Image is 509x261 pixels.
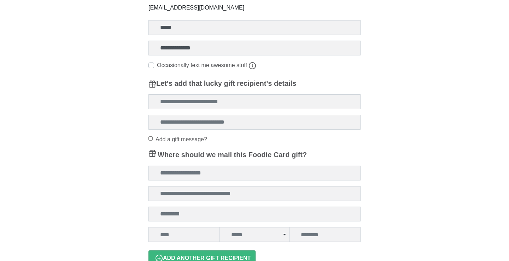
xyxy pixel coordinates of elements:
[157,61,247,70] label: Occasionally text me awesome stuff
[148,227,220,242] input: Enter city
[148,4,361,12] div: [EMAIL_ADDRESS][DOMAIN_NAME]
[158,149,307,160] span: Where should we mail this Foodie Card gift?
[289,227,361,242] input: Enter Zip Code
[148,78,361,89] legend: Let's add that lucky gift recipient's details
[156,135,207,144] label: Add a gift message?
